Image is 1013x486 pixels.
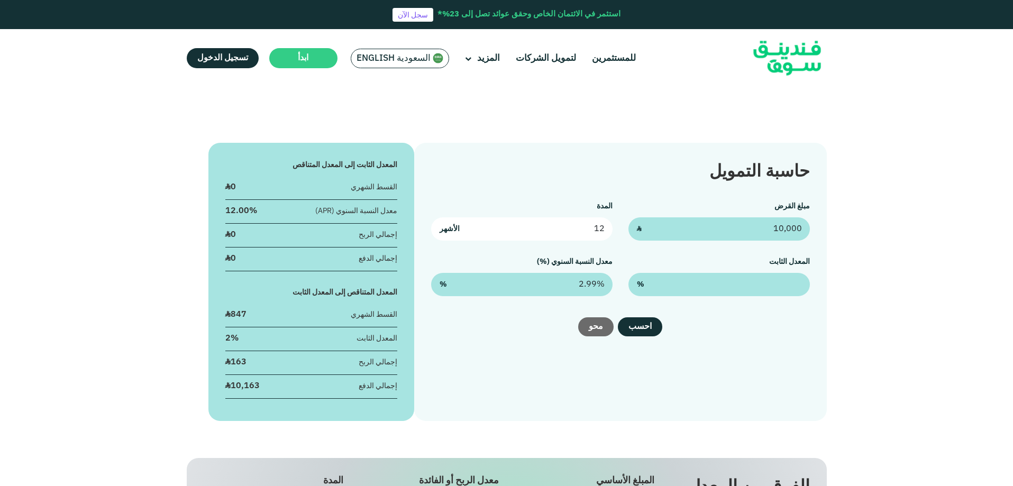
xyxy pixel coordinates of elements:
div: ʢ [225,253,236,264]
div: ʢ [225,380,260,392]
span: المزيد [477,54,500,63]
span: ʢ [637,224,641,235]
button: محو [578,317,614,336]
span: % [637,279,644,290]
a: للمستثمرين [589,50,638,67]
span: 0 [231,231,236,239]
div: إجمالي الربح [359,230,397,241]
span: تسجيل الدخول [197,54,248,62]
img: SA Flag [433,53,443,63]
div: ʢ [225,181,236,193]
div: استثمر في الائتمان الخاص وحقق عوائد تصل إلى 23%* [437,8,620,21]
div: 12.00% [225,205,257,217]
span: 163 [231,358,247,366]
button: احسب [618,317,662,336]
img: Logo [735,32,839,85]
div: حاسبة التمويل [431,160,809,185]
div: المعدل الثابت إلى المعدل المتناقص [225,160,398,171]
label: المعدل الثابت [769,258,810,265]
div: 2% [225,333,239,344]
div: معدل النسبة السنوي (APR) [315,206,397,217]
span: ابدأ [298,54,308,62]
div: ʢ [225,356,247,368]
div: المعدل الثابت [357,333,397,344]
div: إجمالي الدفع [359,381,397,392]
span: الأشهر [440,224,460,235]
div: القسط الشهري [351,182,397,193]
span: السعودية English [357,52,431,65]
a: لتمويل الشركات [513,50,579,67]
span: 10,163 [231,382,260,390]
div: القسط الشهري [351,309,397,320]
a: تسجيل الدخول [187,48,259,68]
span: 0 [231,254,236,262]
a: سجل الآن [393,8,433,22]
label: المدة [597,203,613,210]
span: 0 [231,183,236,191]
span: 847 [231,310,247,318]
div: المعدل المتناقص إلى المعدل الثابت [225,287,398,298]
span: % [440,279,447,290]
div: إجمالي الربح [359,357,397,368]
div: إجمالي الدفع [359,253,397,264]
label: معدل النسبة السنوي (%) [537,258,613,265]
div: ʢ [225,229,236,241]
label: مبلغ القرض [774,203,810,210]
div: ʢ [225,309,247,320]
